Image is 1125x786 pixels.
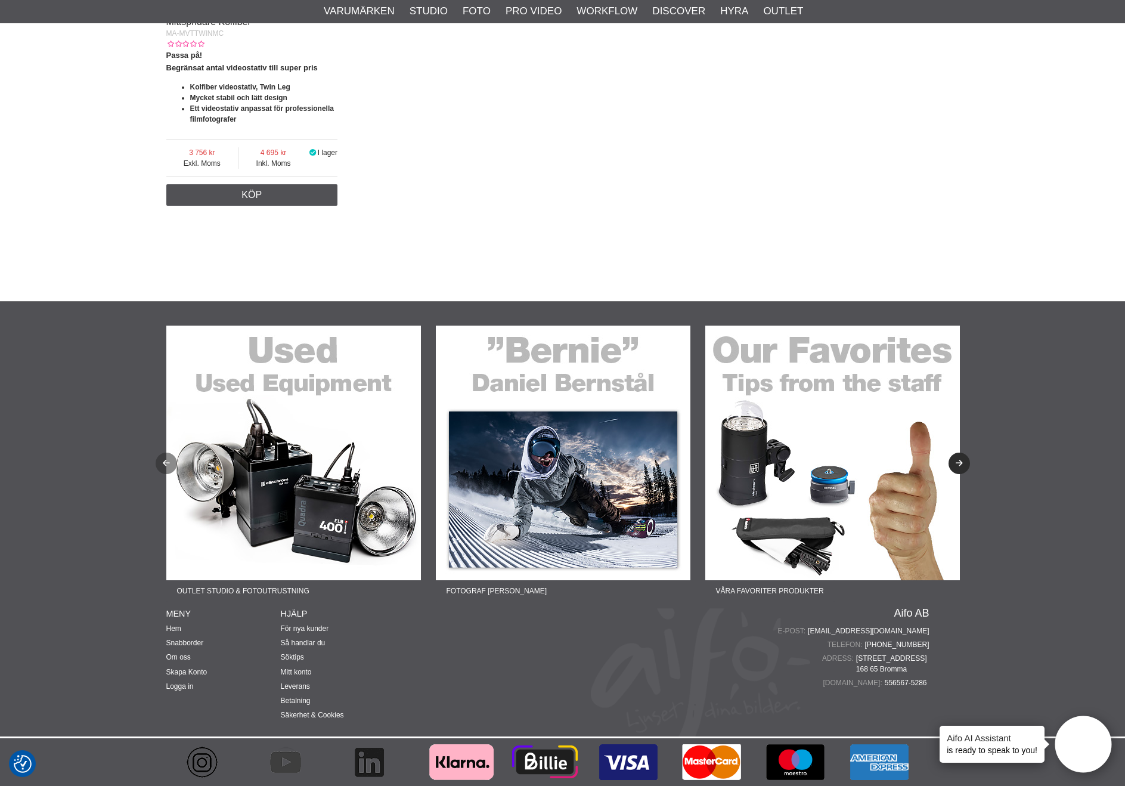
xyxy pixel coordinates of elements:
strong: Mycket stabil och lätt design [190,94,287,102]
span: Outlet Studio & Fotoutrustning [166,580,320,602]
a: För nya kunder [281,624,329,633]
h4: Hjälp [281,608,395,620]
img: Revisit consent button [14,755,32,773]
img: Billie [512,738,578,786]
button: Next [949,453,970,474]
span: Exkl. Moms [166,158,238,169]
a: Aifo - Linkedin [333,738,417,786]
a: Köp [166,184,338,206]
strong: Ett videostativ anpassat för professionella filmfotografer [190,104,334,123]
span: I lager [318,148,337,157]
span: Fotograf [PERSON_NAME] [436,580,557,602]
a: Studio [410,4,448,19]
a: [EMAIL_ADDRESS][DOMAIN_NAME] [808,626,929,636]
img: MasterCard [679,738,745,786]
a: Om oss [166,653,191,661]
img: Annons:22-05F banner-sidfot-favorites.jpg [705,326,960,580]
a: Annons:22-04F banner-sidfot-bernie.jpgFotograf [PERSON_NAME] [436,326,690,602]
a: Aifo - Instagram [166,738,250,786]
span: E-post: [777,626,808,636]
span: Telefon: [828,639,865,650]
strong: Kolfiber videostativ, Twin Leg [190,83,290,91]
button: Previous [156,453,177,474]
a: Annons:22-03F banner-sidfot-used.jpgOutlet Studio & Fotoutrustning [166,326,421,602]
a: Mitt konto [281,668,312,676]
span: Våra favoriter produkter [705,580,835,602]
img: Aifo - Instagram [184,738,220,786]
a: Hem [166,624,181,633]
img: Klarna [429,738,494,786]
strong: Begränsat antal videostativ till super pris [166,63,318,72]
a: Foto [463,4,491,19]
a: Pro Video [506,4,562,19]
a: Så handlar du [281,639,326,647]
a: Skapa Konto [166,668,207,676]
img: Annons:22-03F banner-sidfot-used.jpg [166,326,421,580]
img: Aifo - Linkedin [351,738,387,786]
img: Maestro [763,738,828,786]
a: Betalning [281,697,311,705]
h4: Meny [166,608,281,620]
button: Samtyckesinställningar [14,753,32,775]
span: Inkl. Moms [238,158,308,169]
a: Aifo AB [894,608,929,618]
span: 556567-5286 [885,677,929,688]
a: Outlet [763,4,803,19]
h4: Aifo AI Assistant [947,732,1037,744]
strong: Passa på! [166,51,203,60]
a: Söktips [281,653,304,661]
img: Visa [596,738,661,786]
img: Annons:22-04F banner-sidfot-bernie.jpg [436,326,690,580]
span: [DOMAIN_NAME]: [823,677,884,688]
a: Logga in [166,682,194,691]
img: American Express [846,738,912,786]
a: Workflow [577,4,637,19]
span: 3 756 [166,147,238,158]
img: Aifo - YouTube [268,738,303,786]
a: Discover [652,4,705,19]
a: Aifo - YouTube [250,738,333,786]
span: MA-MVTTWINMC [166,29,224,38]
a: Hyra [720,4,748,19]
a: Annons:22-05F banner-sidfot-favorites.jpgVåra favoriter produkter [705,326,960,602]
div: Kundbetyg: 0 [166,39,204,49]
a: Säkerhet & Cookies [281,711,344,719]
i: I lager [308,148,318,157]
a: Snabborder [166,639,204,647]
a: Varumärken [324,4,395,19]
a: Leverans [281,682,310,691]
a: [PHONE_NUMBER] [864,639,929,650]
div: is ready to speak to you! [940,726,1045,763]
span: [STREET_ADDRESS] 168 65 Bromma [856,653,929,674]
span: Adress: [822,653,856,664]
span: 4 695 [238,147,308,158]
